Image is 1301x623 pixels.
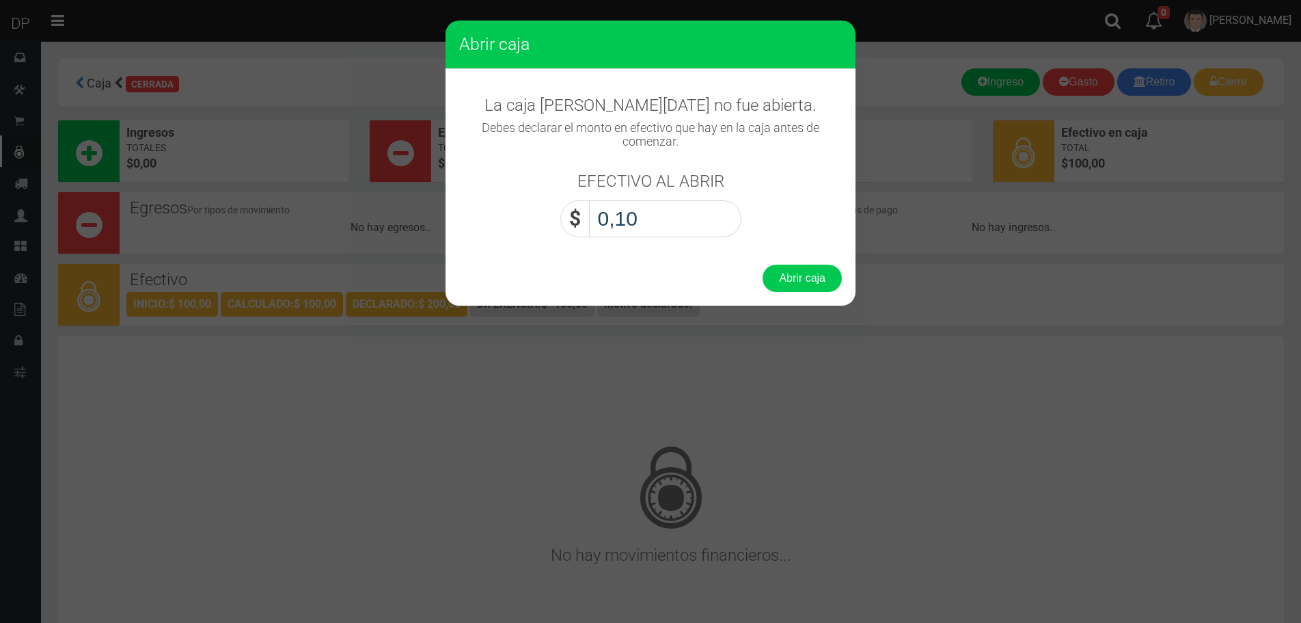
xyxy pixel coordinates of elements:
[459,96,842,114] h3: La caja [PERSON_NAME][DATE] no fue abierta.
[577,172,724,190] h3: EFECTIVO AL ABRIR
[459,121,842,148] h4: Debes declarar el monto en efectivo que hay en la caja antes de comenzar.
[763,265,842,292] button: Abrir caja
[569,207,581,230] strong: $
[459,34,842,55] h3: Abrir caja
